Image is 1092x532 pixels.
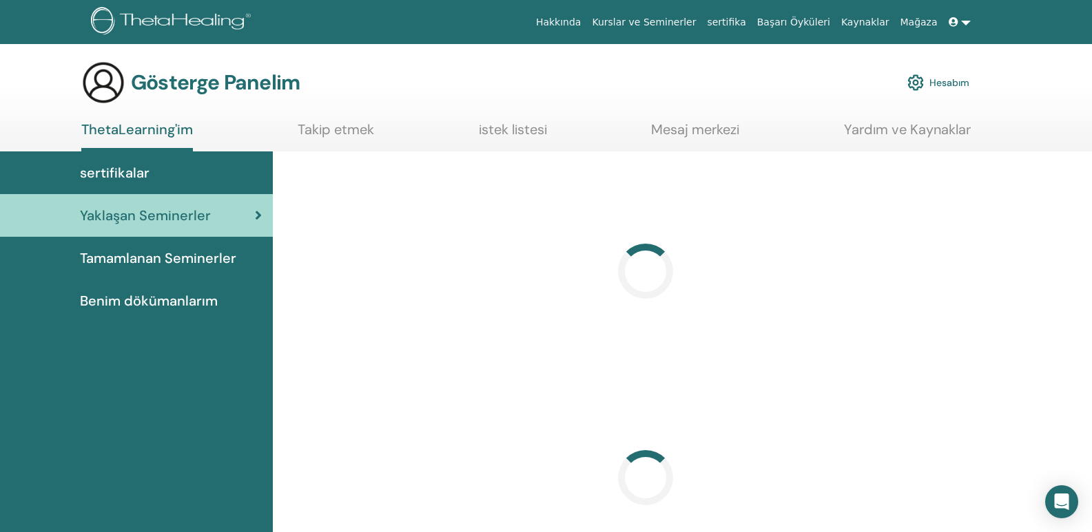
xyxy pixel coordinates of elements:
[586,10,701,35] a: Kurslar ve Seminerler
[757,17,830,28] font: Başarı Öyküleri
[707,17,745,28] font: sertifika
[907,71,924,94] img: cog.svg
[651,120,739,138] font: Mesaj merkezi
[80,292,218,310] font: Benim dökümanlarım
[479,120,547,138] font: istek listesi
[651,121,739,148] a: Mesaj merkezi
[536,17,581,28] font: Hakkında
[81,61,125,105] img: generic-user-icon.jpg
[530,10,587,35] a: Hakkında
[894,10,942,35] a: Mağaza
[900,17,937,28] font: Mağaza
[844,121,971,148] a: Yardım ve Kaynaklar
[80,164,150,182] font: sertifikalar
[298,120,374,138] font: Takip etmek
[929,77,969,89] font: Hesabım
[298,121,374,148] a: Takip etmek
[80,206,211,224] font: Yaklaşan Seminerler
[80,249,236,267] font: Tamamlanan Seminerler
[81,120,193,138] font: ThetaLearning'im
[836,10,895,35] a: Kaynaklar
[1045,485,1078,518] div: Intercom Messenger'ı açın
[592,17,696,28] font: Kurslar ve Seminerler
[841,17,889,28] font: Kaynaklar
[752,10,836,35] a: Başarı Öyküleri
[81,121,193,151] a: ThetaLearning'im
[701,10,751,35] a: sertifika
[907,67,969,98] a: Hesabım
[91,7,256,38] img: logo.png
[479,121,547,148] a: istek listesi
[844,120,971,138] font: Yardım ve Kaynaklar
[131,69,300,96] font: Gösterge Panelim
